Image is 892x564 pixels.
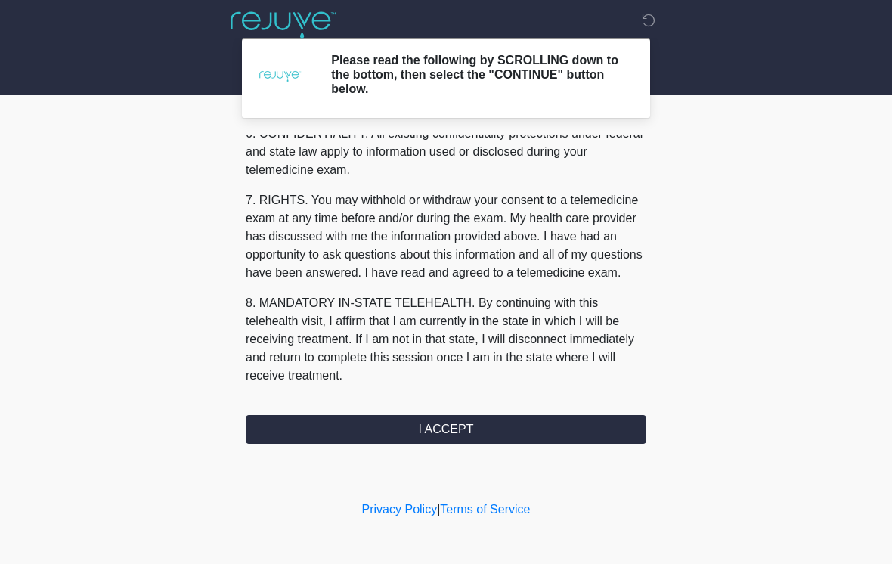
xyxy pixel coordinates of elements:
[331,53,624,97] h2: Please read the following by SCROLLING down to the bottom, then select the "CONTINUE" button below.
[246,125,646,179] p: 6. CONFIDENTIALITY. All existing confidentiality protections under federal and state law apply to...
[440,503,530,516] a: Terms of Service
[246,294,646,385] p: 8. MANDATORY IN-STATE TELEHEALTH. By continuing with this telehealth visit, I affirm that I am cu...
[437,503,440,516] a: |
[257,53,302,98] img: Agent Avatar
[246,191,646,282] p: 7. RIGHTS. You may withhold or withdraw your consent to a telemedicine exam at any time before an...
[246,415,646,444] button: I ACCEPT
[231,11,336,39] img: Rejuve Clinics Logo
[362,503,438,516] a: Privacy Policy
